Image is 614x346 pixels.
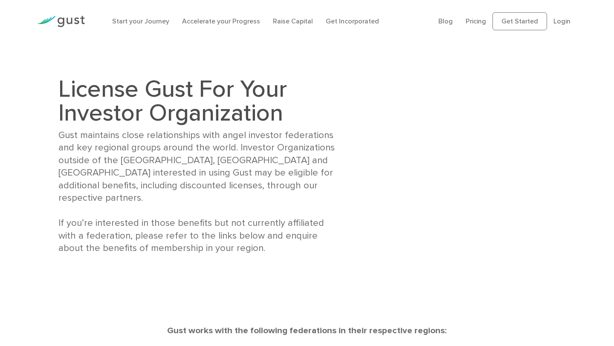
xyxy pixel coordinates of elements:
a: Blog [438,17,453,25]
a: Start your Journey [112,17,169,25]
a: Pricing [466,17,486,25]
div: Gust maintains close relationships with angel investor federations and key regional groups around... [58,129,343,255]
h1: License Gust For Your Investor Organization [58,77,343,125]
a: Accelerate your Progress [182,17,260,25]
a: Get Incorporated [326,17,379,25]
a: Raise Capital [273,17,313,25]
img: Gust Logo [37,16,85,27]
a: Login [553,17,571,25]
strong: Gust works with the following federations in their respective regions: [167,325,447,336]
a: Get Started [492,12,547,30]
